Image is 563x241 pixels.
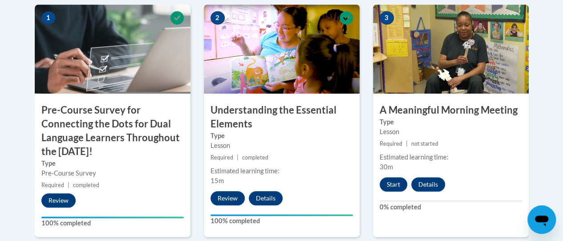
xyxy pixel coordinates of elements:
label: 100% completed [211,216,353,226]
div: Estimated learning time: [380,152,522,162]
span: 15m [211,177,224,184]
span: Required [41,182,64,188]
label: Type [41,159,184,168]
div: Your progress [41,216,184,218]
label: 0% completed [380,202,522,212]
span: 30m [380,163,393,171]
span: | [237,154,239,161]
img: Course Image [204,4,360,94]
div: Pre-Course Survey [41,168,184,178]
h3: Pre-Course Survey for Connecting the Dots for Dual Language Learners Throughout the [DATE]! [35,103,190,158]
span: completed [242,154,268,161]
span: completed [73,182,99,188]
label: Type [380,117,522,127]
h3: A Meaningful Morning Meeting [373,103,529,117]
img: Course Image [373,4,529,94]
img: Course Image [35,4,190,94]
span: | [406,140,408,147]
iframe: Button to launch messaging window [527,205,556,234]
div: Lesson [380,127,522,137]
label: Type [211,131,353,141]
span: 3 [380,11,394,25]
span: Required [380,140,402,147]
span: 1 [41,11,56,25]
div: Your progress [211,214,353,216]
span: | [68,182,69,188]
span: Required [211,154,233,161]
button: Review [211,191,245,205]
h3: Understanding the Essential Elements [204,103,360,131]
button: Review [41,193,76,208]
div: Estimated learning time: [211,166,353,176]
span: 2 [211,11,225,25]
div: Lesson [211,141,353,151]
label: 100% completed [41,218,184,228]
button: Details [249,191,283,205]
span: not started [411,140,438,147]
button: Details [411,177,445,192]
button: Start [380,177,407,192]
